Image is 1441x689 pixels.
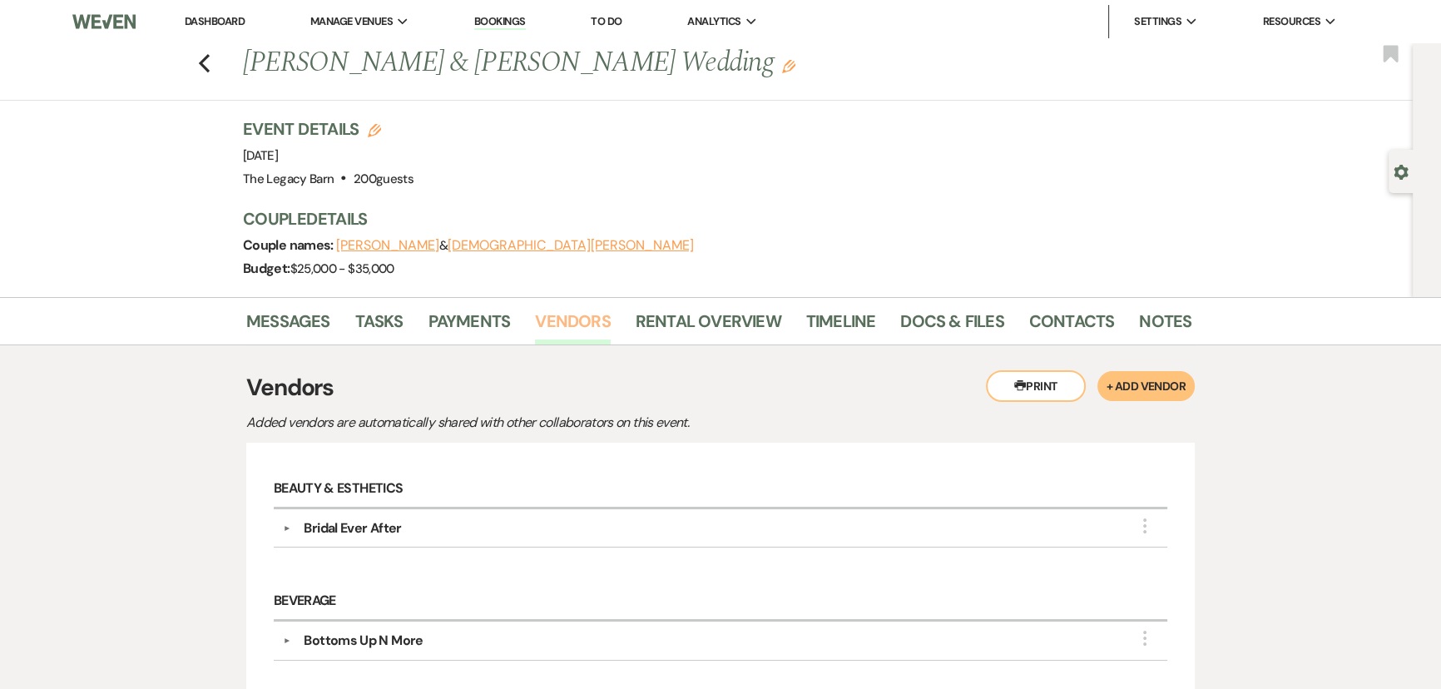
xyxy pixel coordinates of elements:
[72,4,136,39] img: Weven Logo
[591,14,621,28] a: To Do
[1139,308,1191,344] a: Notes
[243,171,334,187] span: The Legacy Barn
[246,412,829,434] p: Added vendors are automatically shared with other collaborators on this event.
[1263,13,1320,30] span: Resources
[474,14,526,30] a: Bookings
[304,518,401,538] div: Bridal Ever After
[1394,163,1409,179] button: Open lead details
[304,631,423,651] div: Bottoms Up N More
[1097,371,1195,401] button: + Add Vendor
[986,370,1086,402] button: Print
[243,236,336,254] span: Couple names:
[806,308,876,344] a: Timeline
[290,260,394,277] span: $25,000 - $35,000
[185,14,245,28] a: Dashboard
[243,207,1175,230] h3: Couple Details
[428,308,511,344] a: Payments
[336,237,694,254] span: &
[1029,308,1115,344] a: Contacts
[274,470,1167,509] h6: Beauty & Esthetics
[355,308,404,344] a: Tasks
[243,260,290,277] span: Budget:
[448,239,694,252] button: [DEMOGRAPHIC_DATA][PERSON_NAME]
[687,13,740,30] span: Analytics
[243,117,413,141] h3: Event Details
[310,13,393,30] span: Manage Venues
[246,308,330,344] a: Messages
[354,171,413,187] span: 200 guests
[274,582,1167,622] h6: Beverage
[243,43,988,83] h1: [PERSON_NAME] & [PERSON_NAME] Wedding
[1134,13,1181,30] span: Settings
[900,308,1003,344] a: Docs & Files
[782,58,795,73] button: Edit
[246,370,1195,405] h3: Vendors
[243,147,278,164] span: [DATE]
[276,637,296,645] button: ▼
[636,308,781,344] a: Rental Overview
[336,239,439,252] button: [PERSON_NAME]
[535,308,610,344] a: Vendors
[276,524,296,533] button: ▼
